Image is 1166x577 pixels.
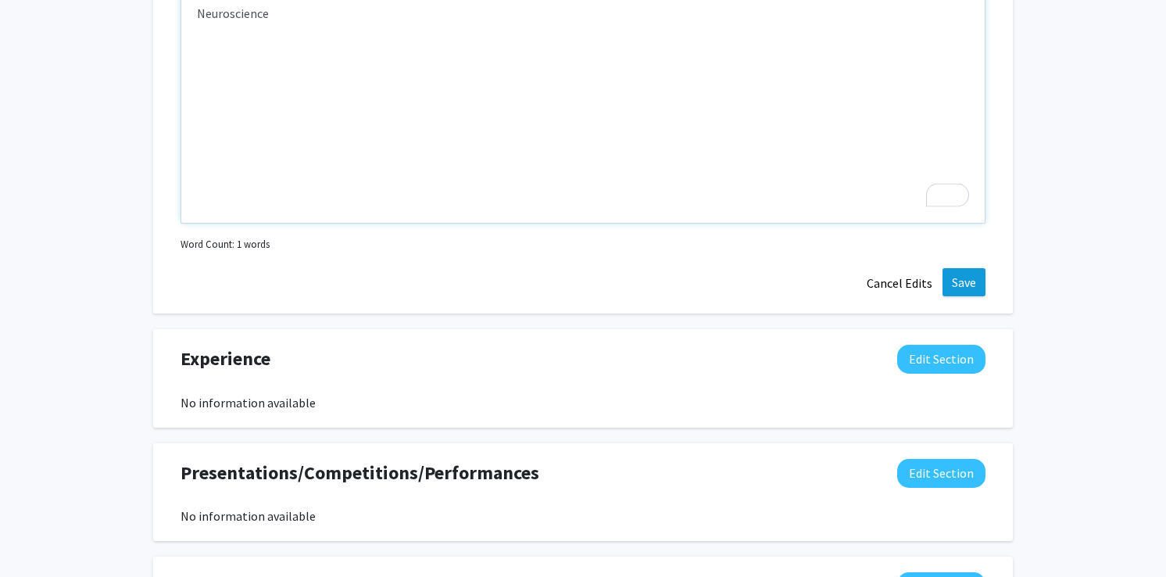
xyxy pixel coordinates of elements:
[857,268,942,298] button: Cancel Edits
[197,4,969,23] p: Neuroscience
[181,393,985,412] div: No information available
[897,345,985,374] button: Edit Experience
[181,345,270,373] span: Experience
[897,459,985,488] button: Edit Presentations/Competitions/Performances
[12,507,66,565] iframe: Chat
[181,459,539,487] span: Presentations/Competitions/Performances
[942,268,985,296] button: Save
[181,507,985,525] div: No information available
[181,237,270,252] small: Word Count: 1 words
